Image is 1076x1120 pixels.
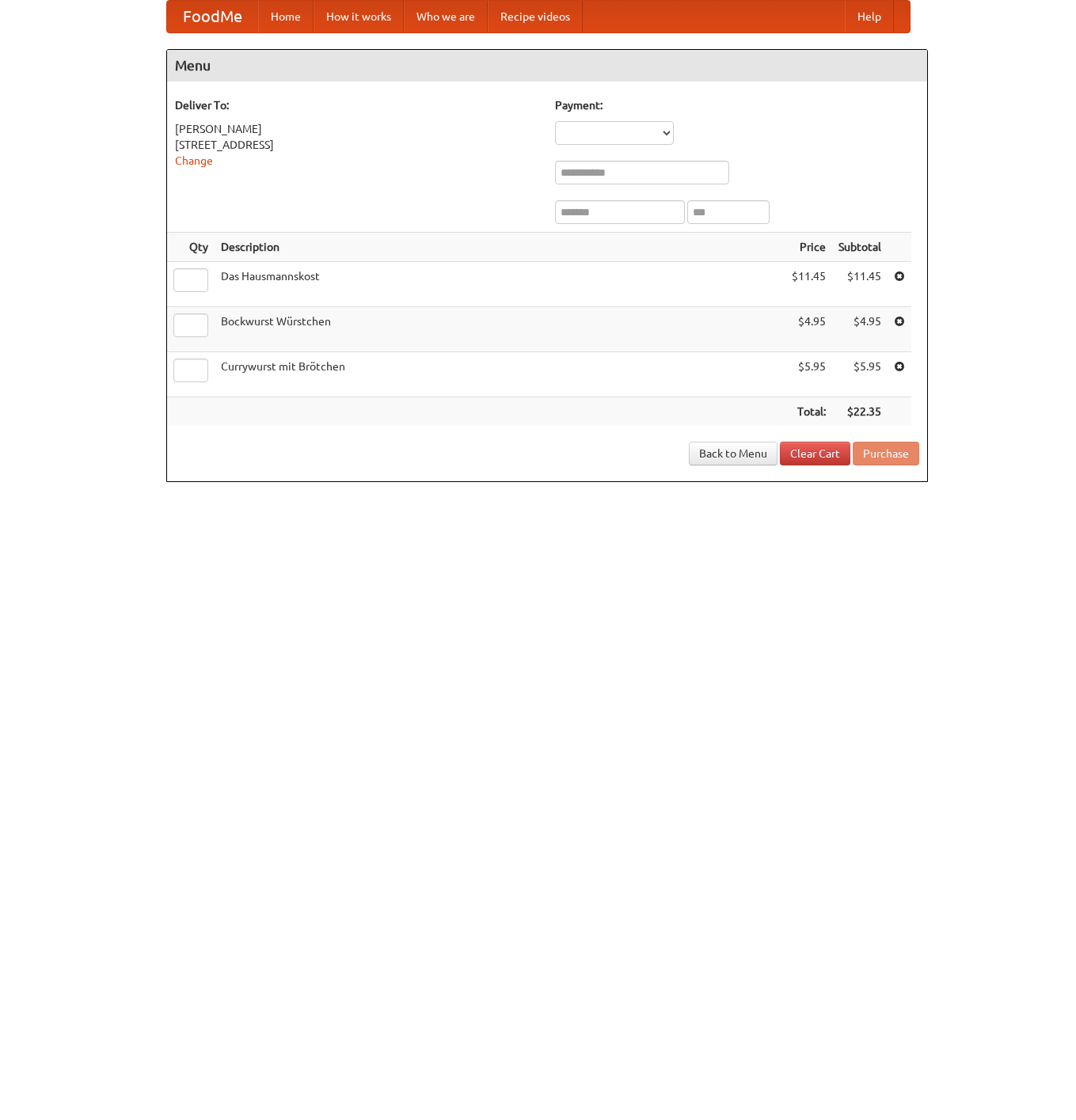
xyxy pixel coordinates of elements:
[215,352,785,397] td: Currywurst mit Brötchen
[314,1,404,32] a: How it works
[832,307,888,352] td: $4.95
[167,1,258,32] a: FoodMe
[832,352,888,397] td: $5.95
[832,233,888,262] th: Subtotal
[488,1,583,32] a: Recipe videos
[785,262,832,307] td: $11.45
[555,97,919,113] h5: Payment:
[845,1,894,32] a: Help
[215,233,785,262] th: Description
[832,397,888,427] th: $22.35
[832,262,888,307] td: $11.45
[785,352,832,397] td: $5.95
[785,233,832,262] th: Price
[175,121,539,137] div: [PERSON_NAME]
[175,137,539,153] div: [STREET_ADDRESS]
[215,307,785,352] td: Bockwurst Würstchen
[785,397,832,427] th: Total:
[853,442,919,465] button: Purchase
[175,154,213,167] a: Change
[167,50,927,82] h4: Menu
[785,307,832,352] td: $4.95
[215,262,785,307] td: Das Hausmannskost
[167,233,215,262] th: Qty
[404,1,488,32] a: Who we are
[780,442,850,465] a: Clear Cart
[258,1,314,32] a: Home
[689,442,778,465] a: Back to Menu
[175,97,539,113] h5: Deliver To:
